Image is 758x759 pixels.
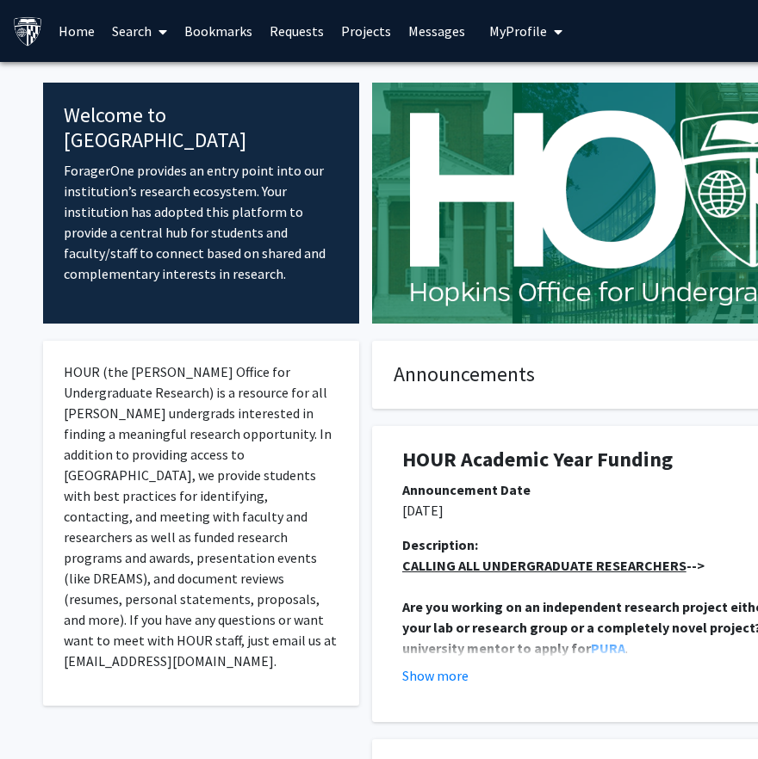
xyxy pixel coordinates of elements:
[591,639,625,657] a: PURA
[402,557,705,574] strong: -->
[13,682,73,746] iframe: Chat
[400,1,474,61] a: Messages
[64,103,339,153] h4: Welcome to [GEOGRAPHIC_DATA]
[176,1,261,61] a: Bookmarks
[402,557,687,574] u: CALLING ALL UNDERGRADUATE RESEARCHERS
[13,16,43,46] img: Johns Hopkins University Logo
[489,22,547,40] span: My Profile
[64,160,339,284] p: ForagerOne provides an entry point into our institution’s research ecosystem. Your institution ha...
[332,1,400,61] a: Projects
[103,1,176,61] a: Search
[402,665,469,686] button: Show more
[64,361,339,671] p: HOUR (the [PERSON_NAME] Office for Undergraduate Research) is a resource for all [PERSON_NAME] un...
[261,1,332,61] a: Requests
[50,1,103,61] a: Home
